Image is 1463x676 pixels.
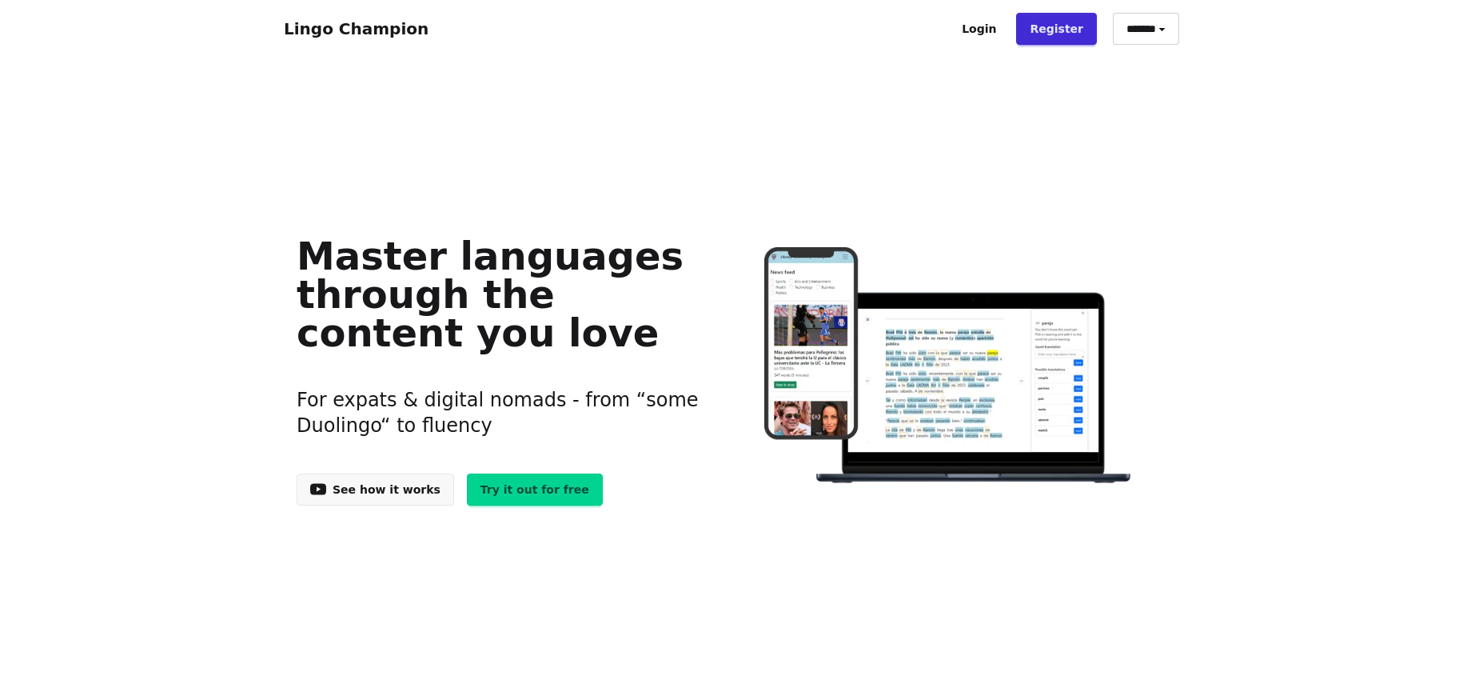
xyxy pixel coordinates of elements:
h1: Master languages through the content you love [297,237,707,352]
a: Lingo Champion [284,19,429,38]
img: Learn languages online [732,247,1166,486]
a: Login [948,13,1010,45]
h3: For expats & digital nomads - from “some Duolingo“ to fluency [297,368,707,458]
a: Register [1016,13,1097,45]
a: Try it out for free [467,474,603,506]
a: See how it works [297,474,454,506]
